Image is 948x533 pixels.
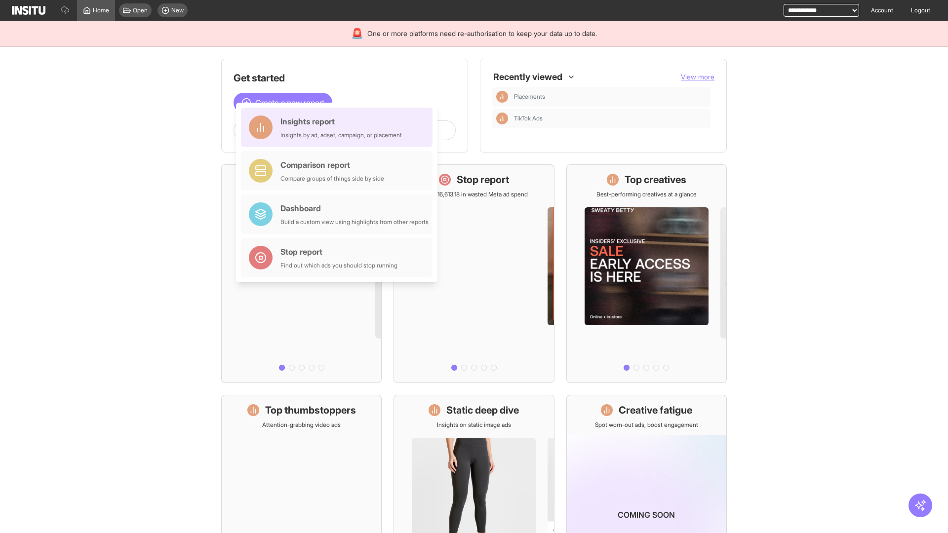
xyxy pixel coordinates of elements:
span: One or more platforms need re-authorisation to keep your data up to date. [367,29,597,38]
span: Open [133,6,148,14]
button: View more [681,72,714,82]
div: Find out which ads you should stop running [280,262,397,269]
button: Create a new report [234,93,332,113]
div: Stop report [280,246,397,258]
h1: Top thumbstoppers [265,403,356,417]
h1: Top creatives [625,173,686,187]
span: TikTok Ads [514,114,543,122]
div: Insights report [280,115,402,127]
p: Save £16,613.18 in wasted Meta ad spend [420,190,528,198]
a: What's live nowSee all active ads instantly [221,164,382,383]
h1: Get started [234,71,456,85]
span: New [171,6,184,14]
div: Insights [496,113,508,124]
div: Comparison report [280,159,384,171]
p: Best-performing creatives at a glance [596,190,697,198]
span: Placements [514,93,707,101]
div: Dashboard [280,202,429,214]
img: Logo [12,6,45,15]
h1: Stop report [457,173,509,187]
div: 🚨 [351,27,363,40]
div: Insights by ad, adset, campaign, or placement [280,131,402,139]
span: View more [681,73,714,81]
span: TikTok Ads [514,114,707,122]
span: Home [93,6,109,14]
div: Insights [496,91,508,103]
a: Top creativesBest-performing creatives at a glance [566,164,727,383]
span: Create a new report [255,97,324,109]
a: Stop reportSave £16,613.18 in wasted Meta ad spend [394,164,554,383]
div: Compare groups of things side by side [280,175,384,183]
span: Placements [514,93,545,101]
h1: Static deep dive [446,403,519,417]
p: Insights on static image ads [437,421,511,429]
p: Attention-grabbing video ads [262,421,341,429]
div: Build a custom view using highlights from other reports [280,218,429,226]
